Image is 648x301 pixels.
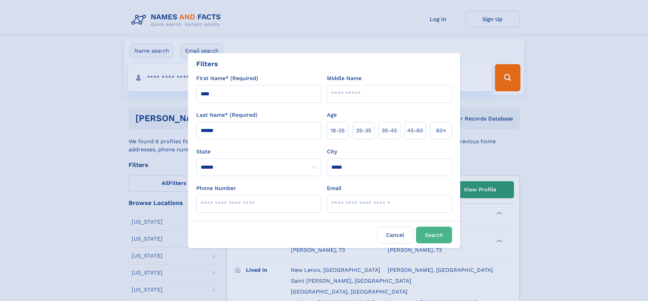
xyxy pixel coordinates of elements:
label: Email [327,184,342,192]
label: Last Name* (Required) [196,111,257,119]
span: 18‑25 [331,127,345,135]
div: Filters [196,59,218,69]
label: State [196,148,321,156]
label: Cancel [377,227,413,243]
label: City [327,148,337,156]
label: Phone Number [196,184,236,192]
span: 25‑35 [356,127,371,135]
label: Middle Name [327,74,362,82]
span: 45‑60 [407,127,423,135]
span: 35‑45 [382,127,397,135]
span: 60+ [436,127,446,135]
label: Age [327,111,337,119]
label: First Name* (Required) [196,74,258,82]
button: Search [416,227,452,243]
